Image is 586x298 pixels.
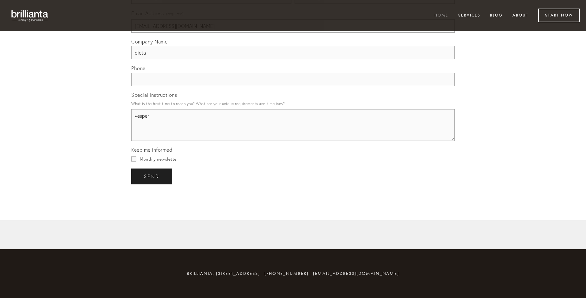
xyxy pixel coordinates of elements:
a: Blog [486,10,507,21]
span: Phone [131,65,146,71]
img: brillianta - research, strategy, marketing [6,6,54,25]
a: Services [454,10,485,21]
a: Start Now [538,9,580,22]
span: brillianta, [STREET_ADDRESS] [187,271,260,276]
input: Monthly newsletter [131,156,136,162]
span: Keep me informed [131,147,172,153]
button: sendsend [131,169,172,184]
span: [PHONE_NUMBER] [264,271,309,276]
p: What is the best time to reach you? What are your unique requirements and timelines? [131,99,455,108]
span: send [144,174,160,179]
span: Special Instructions [131,92,177,98]
a: About [508,10,533,21]
span: Company Name [131,38,167,45]
textarea: vesper [131,109,455,141]
a: Home [430,10,453,21]
span: Monthly newsletter [140,156,178,162]
a: [EMAIL_ADDRESS][DOMAIN_NAME] [313,271,399,276]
